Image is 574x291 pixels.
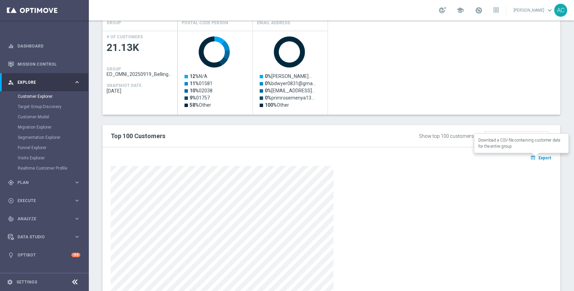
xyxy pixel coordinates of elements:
tspan: 58% [190,102,199,108]
h2: Top 100 Customers [111,132,364,140]
div: Plan [8,180,74,186]
i: equalizer [8,43,14,49]
span: Data Studio [17,235,74,239]
i: keyboard_arrow_right [74,79,80,85]
tspan: 100% [265,102,277,108]
div: Data Studio [8,234,74,240]
i: track_changes [8,216,14,222]
text: 01581 [190,81,213,86]
i: keyboard_arrow_right [74,234,80,240]
text: [EMAIL_ADDRESS]… [265,88,315,93]
tspan: 9% [190,95,196,101]
span: Plan [17,181,74,185]
div: Press SPACE to select this row. [178,31,328,115]
div: Customer Explorer [18,91,88,102]
span: Analyze [17,217,74,221]
div: Customer Model [18,112,88,122]
div: +10 [71,253,80,257]
tspan: 10% [190,88,199,93]
button: Data Studio keyboard_arrow_right [8,234,81,240]
div: Target Group Discovery [18,102,88,112]
a: Realtime Customer Profile [18,166,71,171]
h4: GROUP [107,17,121,29]
div: Dashboard [8,37,80,55]
i: keyboard_arrow_right [74,179,80,186]
text: N/A [190,74,207,79]
div: Visits Explorer [18,153,88,163]
button: lightbulb Optibot +10 [8,252,81,258]
button: gps_fixed Plan keyboard_arrow_right [8,180,81,185]
span: Execute [17,199,74,203]
a: Settings [16,280,37,284]
tspan: 0% [265,95,271,101]
div: Execute [8,198,74,204]
span: Explore [17,80,74,84]
tspan: 0% [265,74,271,79]
div: Realtime Customer Profile [18,163,88,173]
tspan: 12% [190,74,199,79]
div: Analyze [8,216,74,222]
button: play_circle_outline Execute keyboard_arrow_right [8,198,81,203]
i: play_circle_outline [8,198,14,204]
a: Customer Explorer [18,94,71,99]
button: person_search Explore keyboard_arrow_right [8,80,81,85]
span: keyboard_arrow_down [546,6,553,14]
a: Target Group Discovery [18,104,71,109]
button: Mission Control [8,62,81,67]
div: Segmentation Explorer [18,132,88,143]
span: ED_OMNI_20250919_Bellingham_Bin_Wins [107,71,174,77]
a: Optibot [17,246,71,264]
div: Mission Control [8,55,80,73]
text: Other [190,102,211,108]
h4: # OF CUSTOMERS [107,35,143,39]
tspan: 0% [265,88,271,93]
button: track_changes Analyze keyboard_arrow_right [8,216,81,222]
span: school [456,6,464,14]
h4: Postal Code Person [182,17,228,29]
span: 2025-09-30 [107,88,174,94]
a: Dashboard [17,37,80,55]
i: gps_fixed [8,180,14,186]
i: settings [7,279,13,285]
text: Other [265,102,289,108]
a: Funnel Explorer [18,145,71,150]
h4: SNAPSHOT DATE [107,83,141,88]
h4: Email Address [257,17,290,29]
text: 01757 [190,95,210,101]
div: Funnel Explorer [18,143,88,153]
span: 21.13K [107,41,174,54]
text: primrosemenya13… [265,95,314,101]
i: lightbulb [8,252,14,258]
button: equalizer Dashboard [8,43,81,49]
div: Show top 100 customers by [419,133,480,139]
i: open_in_browser [530,155,537,160]
div: Migration Explorer [18,122,88,132]
div: Optibot [8,246,80,264]
text: bdwyer0831@gma… [265,81,316,86]
a: Customer Model [18,114,71,120]
i: keyboard_arrow_right [74,197,80,204]
div: AC [554,4,567,17]
i: person_search [8,79,14,85]
span: Export [538,156,551,160]
tspan: 11% [190,81,199,86]
h4: GROUP [107,67,121,71]
a: Segmentation Explorer [18,135,71,140]
a: Mission Control [17,55,80,73]
text: 02038 [190,88,213,93]
text: [PERSON_NAME]… [265,74,312,79]
tspan: 0% [265,81,271,86]
a: Visits Explorer [18,155,71,161]
a: Migration Explorer [18,124,71,130]
button: open_in_browser Export [529,153,552,162]
div: Explore [8,79,74,85]
a: [PERSON_NAME]keyboard_arrow_down [513,5,554,15]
